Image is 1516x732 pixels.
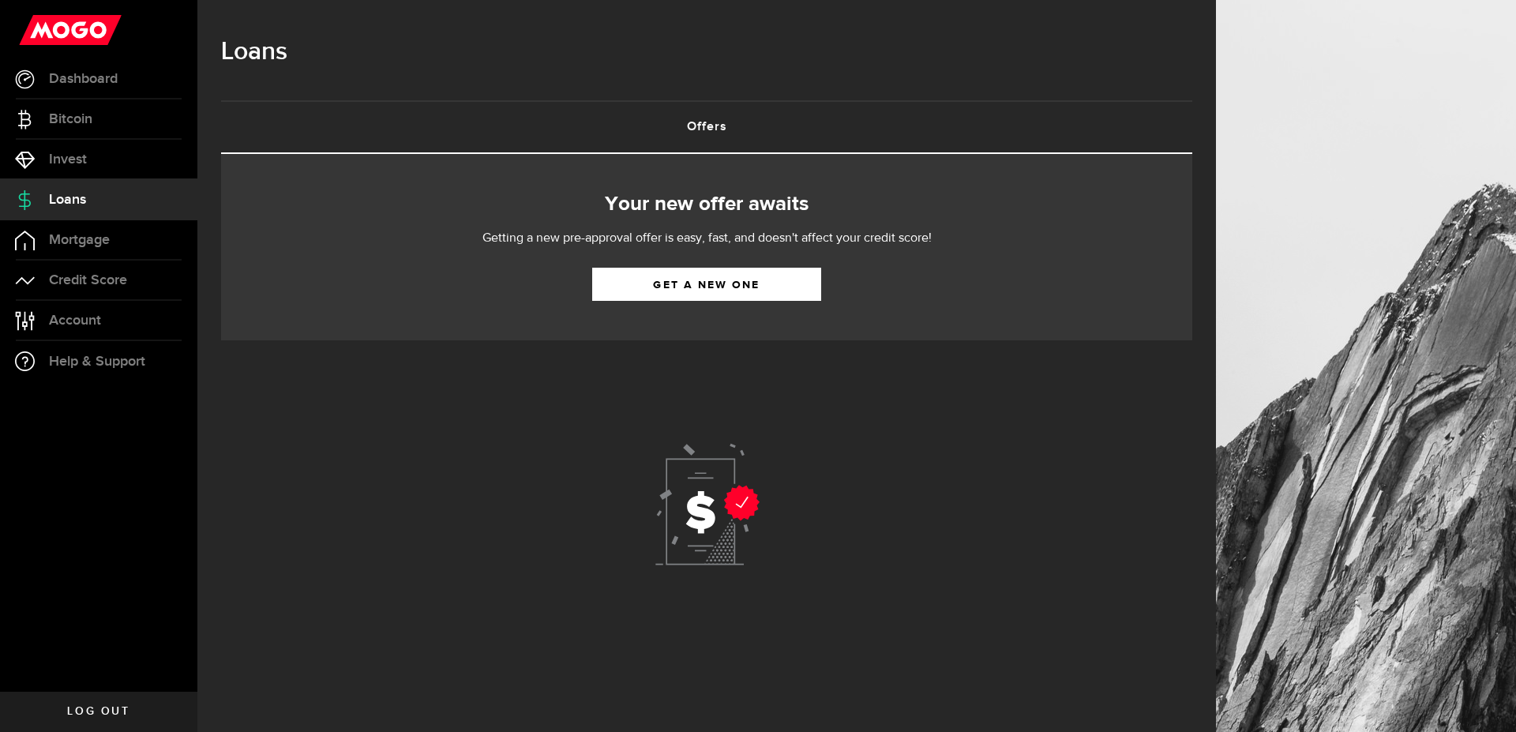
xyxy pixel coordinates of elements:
[49,355,145,369] span: Help & Support
[49,112,92,126] span: Bitcoin
[434,229,979,248] p: Getting a new pre-approval offer is easy, fast, and doesn't affect your credit score!
[49,273,127,287] span: Credit Score
[1450,666,1516,732] iframe: LiveChat chat widget
[49,313,101,328] span: Account
[49,233,110,247] span: Mortgage
[221,102,1192,152] a: Offers
[592,268,821,301] a: Get a new one
[221,32,1192,73] h1: Loans
[221,100,1192,154] ul: Tabs Navigation
[49,193,86,207] span: Loans
[245,188,1169,221] h2: Your new offer awaits
[49,152,87,167] span: Invest
[49,72,118,86] span: Dashboard
[67,706,129,717] span: Log out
